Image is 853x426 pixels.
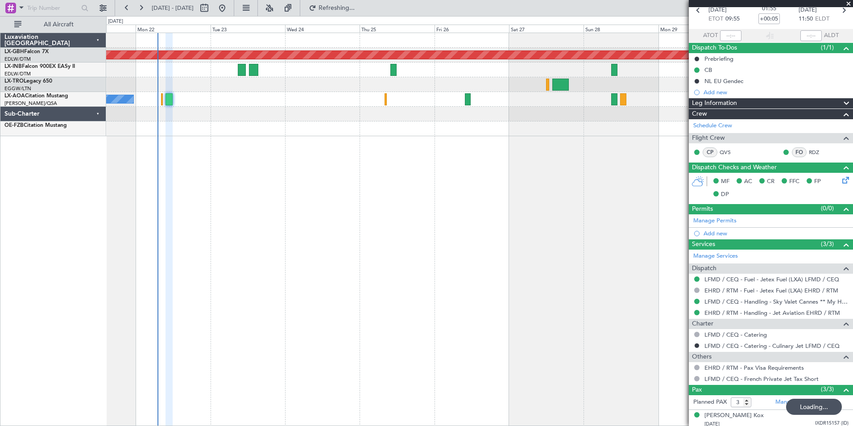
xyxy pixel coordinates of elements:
div: FO [792,147,807,157]
div: Sat 27 [509,25,584,33]
span: Dispatch To-Dos [692,43,737,53]
span: LX-TRO [4,79,24,84]
input: --:-- [720,30,741,41]
label: Planned PAX [693,398,727,407]
span: MF [721,177,729,186]
span: All Aircraft [23,21,94,28]
span: Dispatch [692,263,716,274]
a: LX-INBFalcon 900EX EASy II [4,64,75,69]
a: LFMD / CEQ - Catering - Culinary Jet LFMD / CEQ [704,342,840,350]
div: Wed 24 [285,25,360,33]
a: EDLW/DTM [4,56,31,63]
span: ATOT [703,31,718,40]
span: 11:50 [799,15,813,24]
span: LX-INB [4,64,22,69]
span: ALDT [824,31,839,40]
span: DP [721,190,729,199]
div: Fri 26 [435,25,509,33]
span: CR [767,177,774,186]
a: EGGW/LTN [4,85,31,92]
span: OE-FZB [4,123,24,128]
span: [DATE] [799,6,817,15]
a: LX-AOACitation Mustang [4,93,68,99]
a: [PERSON_NAME]/QSA [4,100,57,107]
button: All Aircraft [10,17,97,32]
a: EHRD / RTM - Handling - Jet Aviation EHRD / RTM [704,309,840,317]
a: EHRD / RTM - Pax Visa Requirements [704,364,804,372]
a: LFMD / CEQ - Fuel - Jetex Fuel (LXA) LFMD / CEQ [704,276,839,283]
span: Refreshing... [318,5,356,11]
a: EHRD / RTM - Fuel - Jetex Fuel (LXA) EHRD / RTM [704,287,838,294]
span: 01:55 [762,4,776,13]
span: Leg Information [692,98,737,109]
div: Loading... [786,399,842,415]
span: Flight Crew [692,133,725,143]
div: Add new [704,230,849,237]
div: Mon 22 [136,25,210,33]
div: CB [704,66,712,74]
a: Manage Permits [693,217,737,226]
a: Manage Services [693,252,738,261]
span: FP [814,177,821,186]
a: LFMD / CEQ - Catering [704,331,767,338]
span: Services [692,239,715,250]
a: LX-TROLegacy 650 [4,79,52,84]
a: RDZ [809,148,829,156]
div: NL EU Gendec [704,77,743,85]
span: (0/0) [821,204,834,213]
span: Others [692,352,712,362]
a: Schedule Crew [693,121,732,130]
span: Pax [692,385,702,395]
span: Charter [692,319,713,329]
span: Dispatch Checks and Weather [692,163,777,173]
button: Refreshing... [305,1,358,15]
span: (1/1) [821,43,834,52]
a: QVS [720,148,740,156]
span: AC [744,177,752,186]
span: LX-AOA [4,93,25,99]
span: 09:55 [725,15,740,24]
a: LX-GBHFalcon 7X [4,49,49,54]
div: Sun 28 [584,25,658,33]
div: CP [703,147,717,157]
a: Manage PAX [775,398,809,407]
a: OE-FZBCitation Mustang [4,123,67,128]
input: Trip Number [27,1,79,15]
span: [DATE] [708,6,727,15]
span: LX-GBH [4,49,24,54]
span: (3/3) [821,384,834,394]
span: Crew [692,109,707,119]
span: (3/3) [821,239,834,249]
span: [DATE] - [DATE] [152,4,194,12]
div: Prebriefing [704,55,733,63]
div: [DATE] [108,18,123,25]
div: Thu 25 [360,25,434,33]
a: LFMD / CEQ - Handling - Sky Valet Cannes ** My Handling**LFMD / CEQ [704,298,849,305]
span: ELDT [815,15,829,24]
a: EDLW/DTM [4,71,31,77]
div: [PERSON_NAME] Kox [704,411,764,420]
span: Permits [692,204,713,214]
span: ETOT [708,15,723,24]
a: LFMD / CEQ - French Private Jet Tax Short [704,375,819,383]
div: Add new [704,88,849,96]
div: Mon 29 [658,25,733,33]
span: FFC [789,177,799,186]
div: Tue 23 [211,25,285,33]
